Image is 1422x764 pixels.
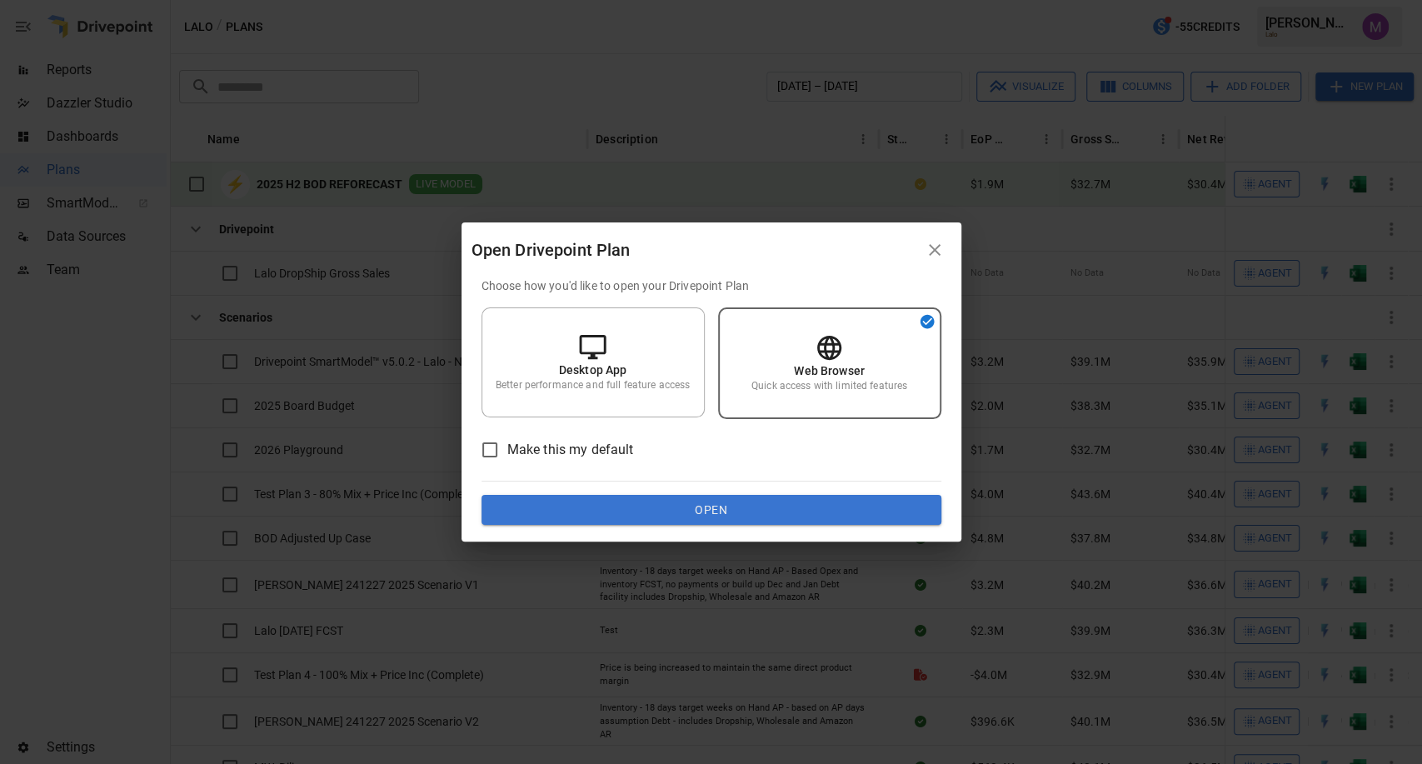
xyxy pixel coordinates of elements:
div: Open Drivepoint Plan [472,237,918,263]
p: Quick access with limited features [751,379,907,393]
p: Better performance and full feature access [496,378,690,392]
span: Make this my default [507,440,634,460]
button: Open [481,495,941,525]
p: Desktop App [559,362,627,378]
p: Web Browser [794,362,865,379]
p: Choose how you'd like to open your Drivepoint Plan [481,277,941,294]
